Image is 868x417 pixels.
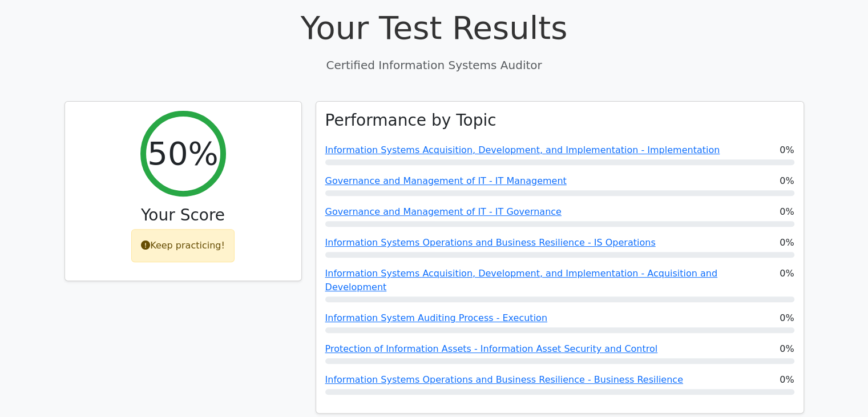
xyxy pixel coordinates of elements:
h2: 50% [147,134,218,173]
a: Information Systems Operations and Business Resilience - Business Resilience [325,374,683,385]
a: Protection of Information Assets - Information Asset Security and Control [325,343,658,354]
p: Certified Information Systems Auditor [64,57,804,74]
h1: Your Test Results [64,9,804,47]
div: Keep practicing! [131,229,235,262]
h3: Your Score [74,206,292,225]
a: Information Systems Operations and Business Resilience - IS Operations [325,237,656,248]
span: 0% [780,311,794,325]
a: Governance and Management of IT - IT Management [325,175,567,186]
span: 0% [780,342,794,356]
span: 0% [780,205,794,219]
span: 0% [780,236,794,250]
a: Information Systems Acquisition, Development, and Implementation - Implementation [325,145,720,155]
a: Governance and Management of IT - IT Governance [325,206,562,217]
a: Information System Auditing Process - Execution [325,312,547,323]
span: 0% [780,143,794,157]
span: 0% [780,267,794,294]
a: Information Systems Acquisition, Development, and Implementation - Acquisition and Development [325,268,717,292]
span: 0% [780,174,794,188]
span: 0% [780,373,794,387]
h3: Performance by Topic [325,111,496,130]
